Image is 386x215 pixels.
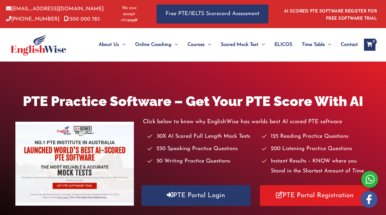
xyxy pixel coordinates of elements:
a: ELICOS [270,34,297,55]
img: cropped-ew-logo [11,34,66,56]
a: CoursesMenu Toggle [183,34,216,55]
li: 250 Speaking Practice Questions [147,144,256,154]
span: ELICOS [274,34,292,55]
span: Menu Toggle [119,34,125,55]
a: Contact [336,34,358,55]
li: 200 Listening Practice Questions [262,144,371,154]
span: Online Coaching [135,34,172,55]
a: Online CoachingMenu Toggle [130,34,183,55]
span: Courses [188,34,205,55]
p: Click below to know why EnglishWise has worlds best AI scored PTE software [143,117,371,127]
img: white-facebook.png [361,191,378,208]
span: Menu Toggle [205,34,211,55]
a: Scored Mock TestMenu Toggle [216,34,270,55]
span: Contact [341,34,358,55]
img: Afterpay-Logo [121,18,138,22]
span: Menu Toggle [258,34,265,55]
span: Menu Toggle [325,34,331,55]
a: PTE Portal Login [141,185,251,206]
span: Scored Mock Test [221,34,258,55]
a: [EMAIL_ADDRESS][DOMAIN_NAME] [6,6,104,11]
a: PTE Portal Registration [260,185,369,206]
a: [PHONE_NUMBER] [6,17,59,22]
a: 1300 000 783 [64,17,100,22]
a: About UsMenu Toggle [94,34,130,55]
li: 125 Reading Practice Questions [262,132,371,142]
li: 50 Writing Practice Questions [147,156,256,166]
nav: Site Navigation: Main Menu [84,34,358,55]
span: We now accept [117,5,141,17]
img: pte-institute-main [15,122,134,206]
a: AI SCORED PTE SOFTWARE REGISTER FOR FREE SOFTWARE TRIAL [284,9,377,21]
aside: Header Widget 1 [280,4,380,24]
span: About Us [99,34,119,55]
span: Menu Toggle [172,34,178,55]
li: 30X AI Scored Full Length Mock Tests [147,132,256,142]
h1: PTE Practice Software – Get Your PTE Score With AI [15,92,371,111]
a: Time TableMenu Toggle [297,34,336,55]
a: View Shopping Cart, empty [364,39,375,51]
span: Time Table [302,34,325,55]
li: Instant Results – KNOW where you Stand in the Shortest Amount of Time [262,156,371,177]
a: Free PTE/IELTS Scorecard Assessment [157,5,268,24]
